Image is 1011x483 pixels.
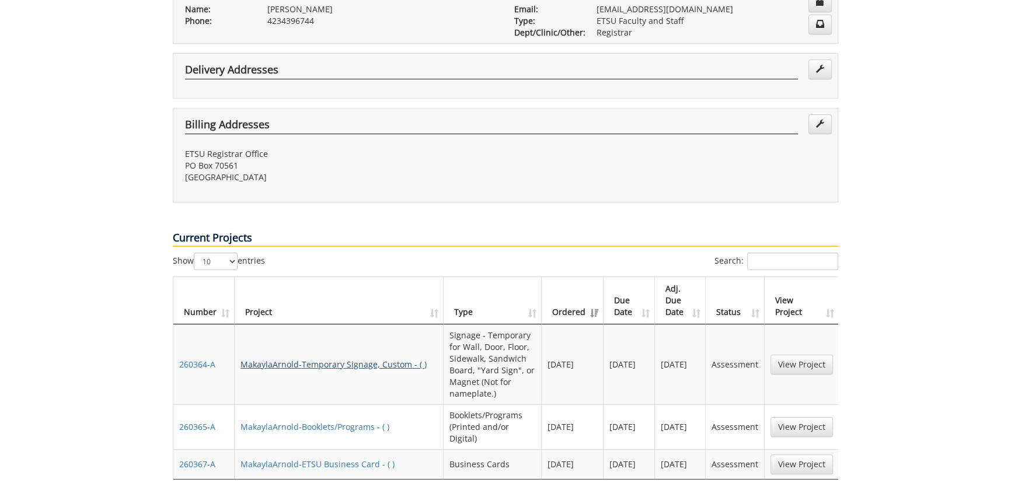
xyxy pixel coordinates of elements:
[655,449,706,479] td: [DATE]
[655,324,706,404] td: [DATE]
[714,253,838,270] label: Search:
[173,277,235,324] th: Number: activate to sort column ascending
[179,359,215,370] a: 260364-A
[808,114,832,134] a: Edit Addresses
[765,277,839,324] th: View Project: activate to sort column ascending
[444,449,542,479] td: Business Cards
[597,3,826,15] p: [EMAIL_ADDRESS][DOMAIN_NAME]
[542,324,604,404] td: [DATE]
[267,3,497,15] p: [PERSON_NAME]
[173,253,265,270] label: Show entries
[808,15,832,34] a: Change Communication Preferences
[240,421,389,432] a: MakaylaArnold-Booklets/Programs - ( )
[771,417,833,437] a: View Project
[514,3,579,15] p: Email:
[173,230,838,247] p: Current Projects
[655,277,706,324] th: Adj. Due Date: activate to sort column ascending
[747,253,838,270] input: Search:
[194,253,238,270] select: Showentries
[185,15,250,27] p: Phone:
[706,324,765,404] td: Assessment
[185,171,497,183] p: [GEOGRAPHIC_DATA]
[179,421,215,432] a: 260365-A
[604,449,655,479] td: [DATE]
[597,15,826,27] p: ETSU Faculty and Staff
[604,324,655,404] td: [DATE]
[604,277,655,324] th: Due Date: activate to sort column ascending
[542,404,604,449] td: [DATE]
[235,277,444,324] th: Project: activate to sort column ascending
[185,160,497,171] p: PO Box 70561
[185,3,250,15] p: Name:
[514,15,579,27] p: Type:
[444,404,542,449] td: Booklets/Programs (Printed and/or Digital)
[444,277,542,324] th: Type: activate to sort column ascending
[185,64,798,79] h4: Delivery Addresses
[240,459,395,470] a: MakaylaArnold-ETSU Business Card - ( )
[267,15,497,27] p: 4234396744
[771,454,833,474] a: View Project
[444,324,542,404] td: Signage - Temporary for Wall, Door, Floor, Sidewalk, Sandwich Board, "Yard Sign", or Magnet (Not ...
[240,359,427,370] a: MakaylaArnold-Temporary Signage, Custom - ( )
[542,449,604,479] td: [DATE]
[514,27,579,38] p: Dept/Clinic/Other:
[185,119,798,134] h4: Billing Addresses
[542,277,604,324] th: Ordered: activate to sort column ascending
[808,60,832,79] a: Edit Addresses
[706,404,765,449] td: Assessment
[604,404,655,449] td: [DATE]
[771,355,833,374] a: View Project
[655,404,706,449] td: [DATE]
[706,277,765,324] th: Status: activate to sort column ascending
[706,449,765,479] td: Assessment
[597,27,826,38] p: Registrar
[179,459,215,470] a: 260367-A
[185,148,497,160] p: ETSU Registrar Office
